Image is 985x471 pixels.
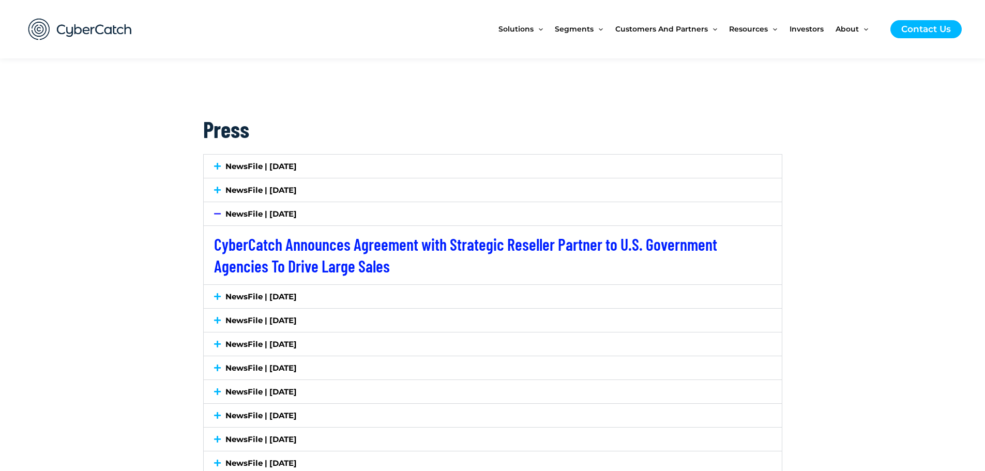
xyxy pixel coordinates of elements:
span: Segments [555,7,594,51]
div: NewsFile | [DATE] [204,202,782,225]
div: NewsFile | [DATE] [204,155,782,178]
a: NewsFile | [DATE] [225,315,297,325]
div: NewsFile | [DATE] [204,404,782,427]
span: Investors [790,7,824,51]
nav: Site Navigation: New Main Menu [498,7,880,51]
a: Contact Us [890,20,962,38]
a: NewsFile | [DATE] [225,411,297,420]
div: NewsFile | [DATE] [204,225,782,284]
div: NewsFile | [DATE] [204,428,782,451]
a: CyberCatch Announces Agreement with Strategic Reseller Partner to U.S. Government Agencies To Dri... [214,234,717,276]
span: Resources [729,7,768,51]
a: NewsFile | [DATE] [225,185,297,195]
span: Solutions [498,7,534,51]
div: NewsFile | [DATE] [204,332,782,356]
span: Customers and Partners [615,7,708,51]
a: NewsFile | [DATE] [225,161,297,171]
a: NewsFile | [DATE] [225,387,297,397]
span: Menu Toggle [859,7,868,51]
img: CyberCatch [18,8,142,51]
h2: Press [203,114,782,144]
a: Investors [790,7,836,51]
a: NewsFile | [DATE] [225,339,297,349]
div: NewsFile | [DATE] [204,380,782,403]
div: NewsFile | [DATE] [204,285,782,308]
div: NewsFile | [DATE] [204,356,782,379]
div: NewsFile | [DATE] [204,178,782,202]
a: NewsFile | [DATE] [225,292,297,301]
span: Menu Toggle [768,7,777,51]
a: NewsFile | [DATE] [225,458,297,468]
a: NewsFile | [DATE] [225,209,297,219]
span: Menu Toggle [534,7,543,51]
span: About [836,7,859,51]
span: Menu Toggle [708,7,717,51]
a: NewsFile | [DATE] [225,363,297,373]
div: NewsFile | [DATE] [204,309,782,332]
a: NewsFile | [DATE] [225,434,297,444]
span: Menu Toggle [594,7,603,51]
